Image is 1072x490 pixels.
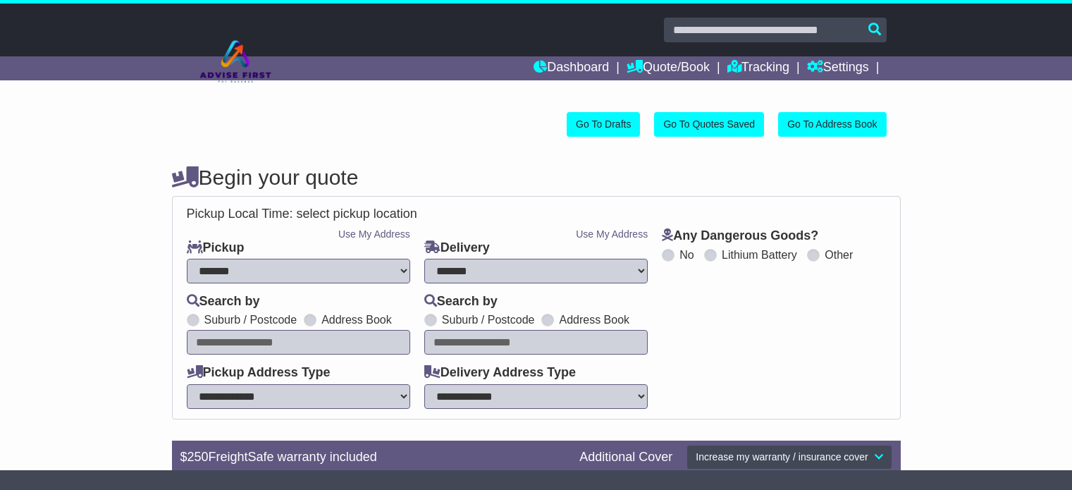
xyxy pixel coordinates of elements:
[572,450,679,465] div: Additional Cover
[627,56,710,80] a: Quote/Book
[321,313,392,326] label: Address Book
[187,450,209,464] span: 250
[559,313,629,326] label: Address Book
[576,228,648,240] a: Use My Address
[825,248,853,262] label: Other
[187,365,331,381] label: Pickup Address Type
[173,450,573,465] div: $ FreightSafe warranty included
[180,207,893,222] div: Pickup Local Time:
[338,228,410,240] a: Use My Address
[204,313,297,326] label: Suburb / Postcode
[686,445,892,470] button: Increase my warranty / insurance cover
[187,240,245,256] label: Pickup
[297,207,417,221] span: select pickup location
[187,294,260,310] label: Search by
[662,228,818,244] label: Any Dangerous Goods?
[442,313,535,326] label: Suburb / Postcode
[567,112,640,137] a: Go To Drafts
[696,451,868,463] span: Increase my warranty / insurance cover
[727,56,789,80] a: Tracking
[778,112,886,137] a: Go To Address Book
[807,56,869,80] a: Settings
[172,166,901,189] h4: Begin your quote
[722,248,797,262] label: Lithium Battery
[424,294,498,310] label: Search by
[424,240,490,256] label: Delivery
[424,365,576,381] label: Delivery Address Type
[679,248,694,262] label: No
[654,112,764,137] a: Go To Quotes Saved
[534,56,609,80] a: Dashboard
